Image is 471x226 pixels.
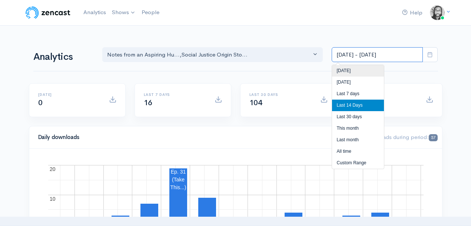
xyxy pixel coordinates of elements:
a: Analytics [80,4,109,20]
img: ZenCast Logo [24,5,72,20]
h6: Last 7 days [144,93,206,97]
li: Last 14 Days [332,100,384,111]
text: Ep. 31 [170,169,186,175]
span: 104 [249,98,262,107]
a: People [139,4,162,20]
li: Last month [332,134,384,146]
li: Custom Range [332,157,384,169]
span: 16 [144,98,152,107]
h4: Daily downloads [38,134,354,141]
input: analytics date range selector [332,47,423,62]
button: Notes from an Aspiring Hu..., Social Justice Origin Sto... [102,47,323,62]
a: Shows [109,4,139,21]
h6: Last 30 days [249,93,311,97]
text: This...) [170,184,186,190]
li: Last 7 days [332,88,384,100]
img: ... [430,5,445,20]
h6: All time [355,93,417,97]
li: [DATE] [332,65,384,77]
li: Last 30 days [332,111,384,123]
li: All time [332,146,384,157]
text: 20 [50,166,56,172]
h6: [DATE] [38,93,100,97]
span: 57 [429,134,437,141]
span: Downloads during period: [363,133,437,141]
li: This month [332,123,384,134]
span: 0 [38,98,43,107]
div: Notes from an Aspiring Hu... , Social Justice Origin Sto... [107,51,312,59]
text: 10 [50,196,56,202]
a: Help [399,5,425,21]
li: [DATE] [332,77,384,88]
h1: Analytics [33,52,93,62]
